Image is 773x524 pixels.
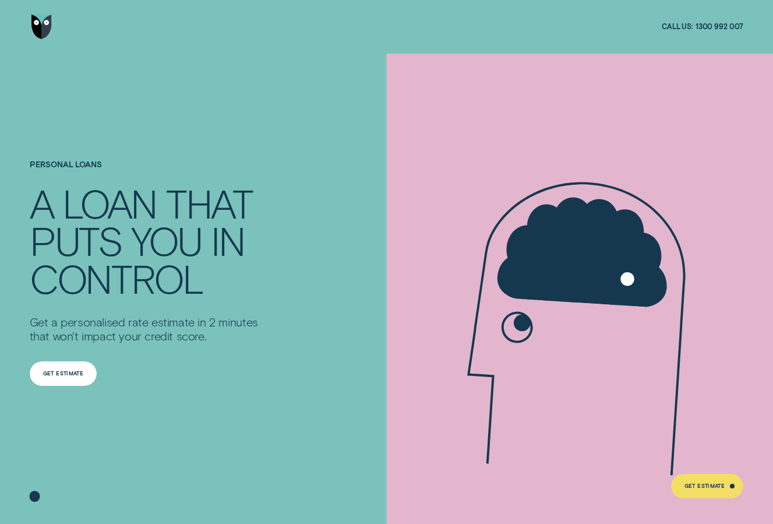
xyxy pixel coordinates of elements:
[30,160,262,184] h1: Personal Loans
[30,315,262,344] p: Get a personalised rate estimate in 2 minutes that won't impact your credit score.
[31,15,52,38] img: Wisr
[30,221,122,259] div: PUTS
[30,259,203,297] div: CONTROL
[131,221,202,259] div: YOU
[166,184,252,221] div: THAT
[662,22,693,31] span: Call us:
[671,474,744,498] a: Get Estimate
[43,371,83,376] div: Get Estimate
[30,361,97,385] a: Get Estimate
[662,22,743,31] a: Call us:1300 992 007
[211,221,245,259] div: IN
[30,184,54,221] div: A
[30,184,262,297] h4: A LOAN THAT PUTS YOU IN CONTROL
[62,184,157,221] div: LOAN
[696,22,744,31] span: 1300 992 007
